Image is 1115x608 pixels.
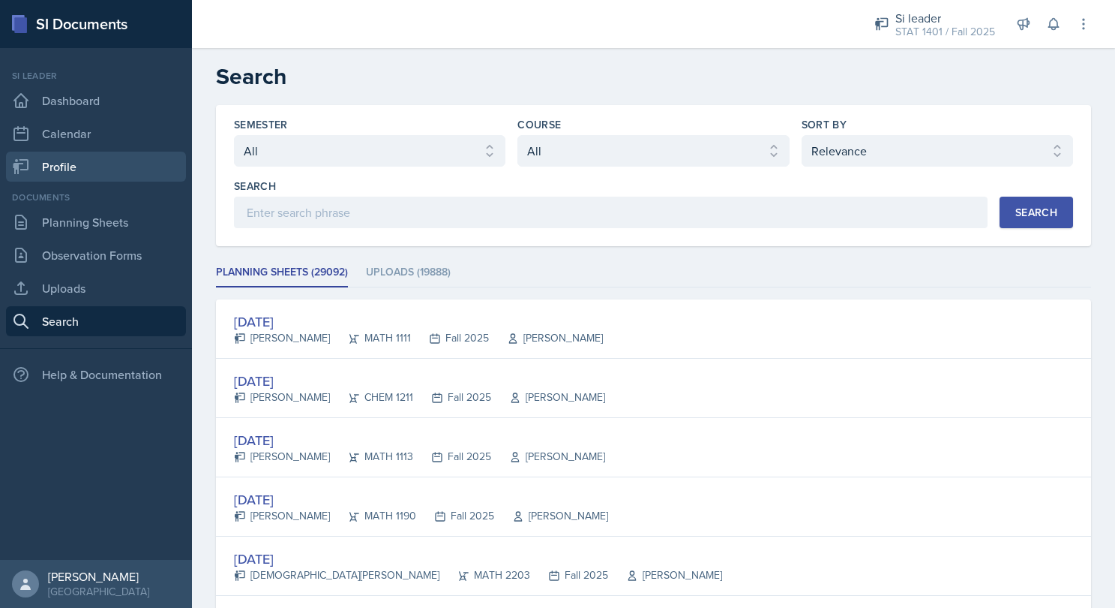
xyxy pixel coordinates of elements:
label: Search [234,179,276,194]
label: Semester [234,117,288,132]
h2: Search [216,63,1091,90]
div: Fall 2025 [413,449,491,465]
div: [DATE] [234,371,605,391]
div: MATH 1111 [330,330,411,346]
a: Search [6,306,186,336]
div: [DEMOGRAPHIC_DATA][PERSON_NAME] [234,567,439,583]
div: Search [1015,206,1057,218]
div: [PERSON_NAME] [234,330,330,346]
input: Enter search phrase [234,197,988,228]
div: Help & Documentation [6,360,186,390]
a: Uploads [6,273,186,303]
a: Observation Forms [6,240,186,270]
div: Si leader [6,69,186,83]
div: [PERSON_NAME] [489,330,603,346]
a: Calendar [6,119,186,149]
div: [PERSON_NAME] [491,449,605,465]
div: STAT 1401 / Fall 2025 [895,24,995,40]
div: Si leader [895,9,995,27]
div: Documents [6,191,186,204]
div: MATH 2203 [439,567,530,583]
button: Search [1000,197,1073,228]
label: Course [517,117,561,132]
div: [PERSON_NAME] [608,567,722,583]
li: Uploads (19888) [366,258,451,287]
div: CHEM 1211 [330,390,413,405]
div: [PERSON_NAME] [234,508,330,524]
div: [PERSON_NAME] [48,569,149,584]
div: [PERSON_NAME] [234,390,330,405]
div: [DATE] [234,549,722,569]
div: [PERSON_NAME] [491,390,605,405]
div: [DATE] [234,430,605,450]
label: Sort By [802,117,847,132]
div: [DATE] [234,312,603,332]
div: MATH 1113 [330,449,413,465]
a: Dashboard [6,86,186,116]
div: MATH 1190 [330,508,416,524]
div: [GEOGRAPHIC_DATA] [48,584,149,599]
div: Fall 2025 [411,330,489,346]
div: Fall 2025 [413,390,491,405]
div: Fall 2025 [416,508,494,524]
div: [PERSON_NAME] [234,449,330,465]
a: Planning Sheets [6,207,186,237]
div: Fall 2025 [530,567,608,583]
li: Planning Sheets (29092) [216,258,348,287]
a: Profile [6,152,186,182]
div: [PERSON_NAME] [494,508,608,524]
div: [DATE] [234,489,608,510]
